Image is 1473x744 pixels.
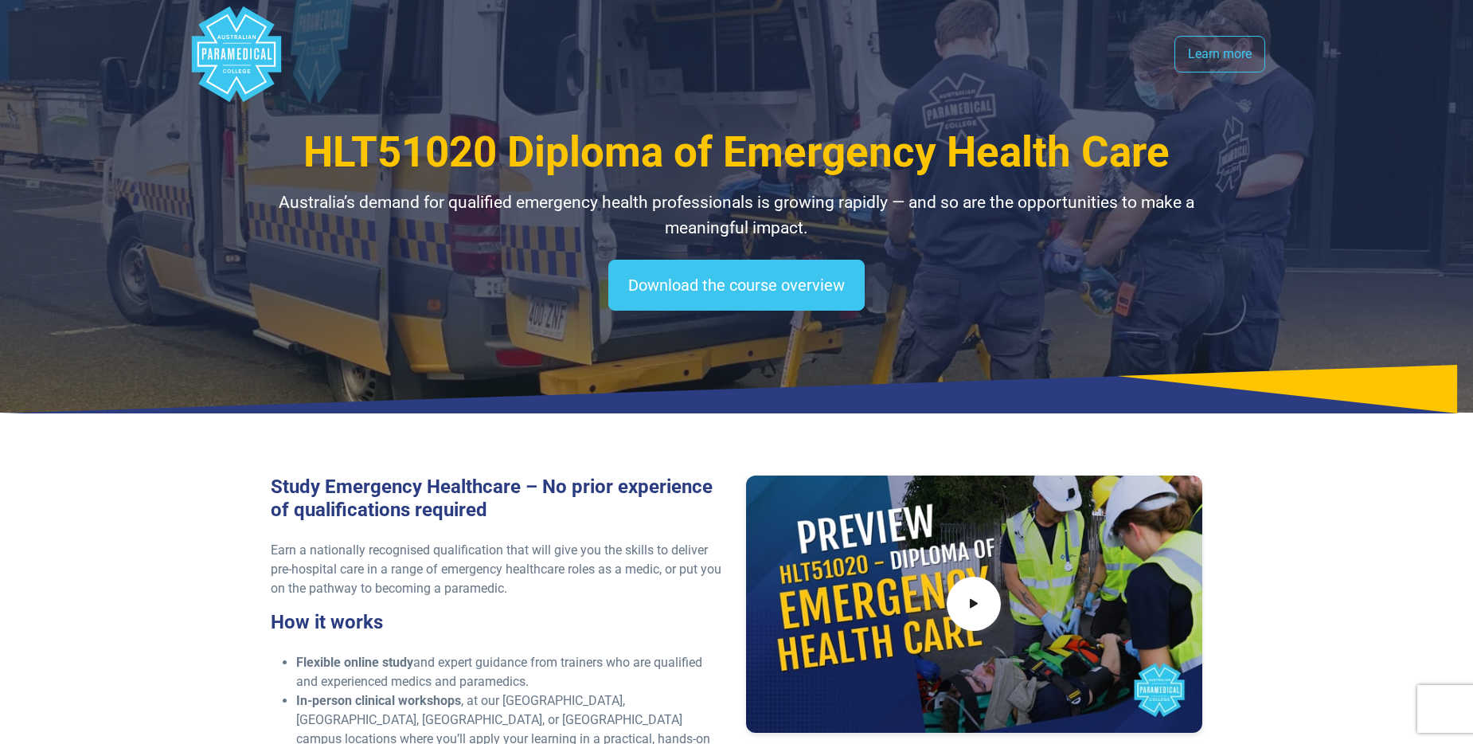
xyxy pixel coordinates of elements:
strong: Flexible online study [296,655,413,670]
div: Australian Paramedical College [189,6,284,102]
span: HLT51020 Diploma of Emergency Health Care [303,127,1170,177]
h3: Study Emergency Healthcare – No prior experience of qualifications required [271,476,727,522]
p: Earn a nationally recognised qualification that will give you the skills to deliver pre-hospital ... [271,541,727,598]
p: Australia’s demand for qualified emergency health professionals is growing rapidly — and so are t... [271,190,1202,241]
a: Learn more [1174,36,1265,72]
a: Download the course overview [608,260,865,311]
h3: How it works [271,611,727,634]
strong: In-person clinical workshops [296,693,461,708]
li: and expert guidance from trainers who are qualified and experienced medics and paramedics. [296,653,727,691]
